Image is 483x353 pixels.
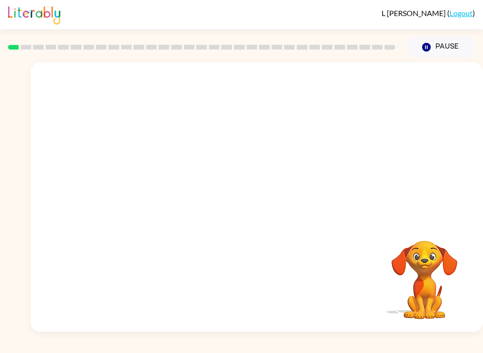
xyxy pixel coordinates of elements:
[382,8,475,17] div: ( )
[450,8,473,17] a: Logout
[8,4,60,25] img: Literably
[407,36,475,58] button: Pause
[377,226,472,320] video: Your browser must support playing .mp4 files to use Literably. Please try using another browser.
[382,8,447,17] span: L [PERSON_NAME]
